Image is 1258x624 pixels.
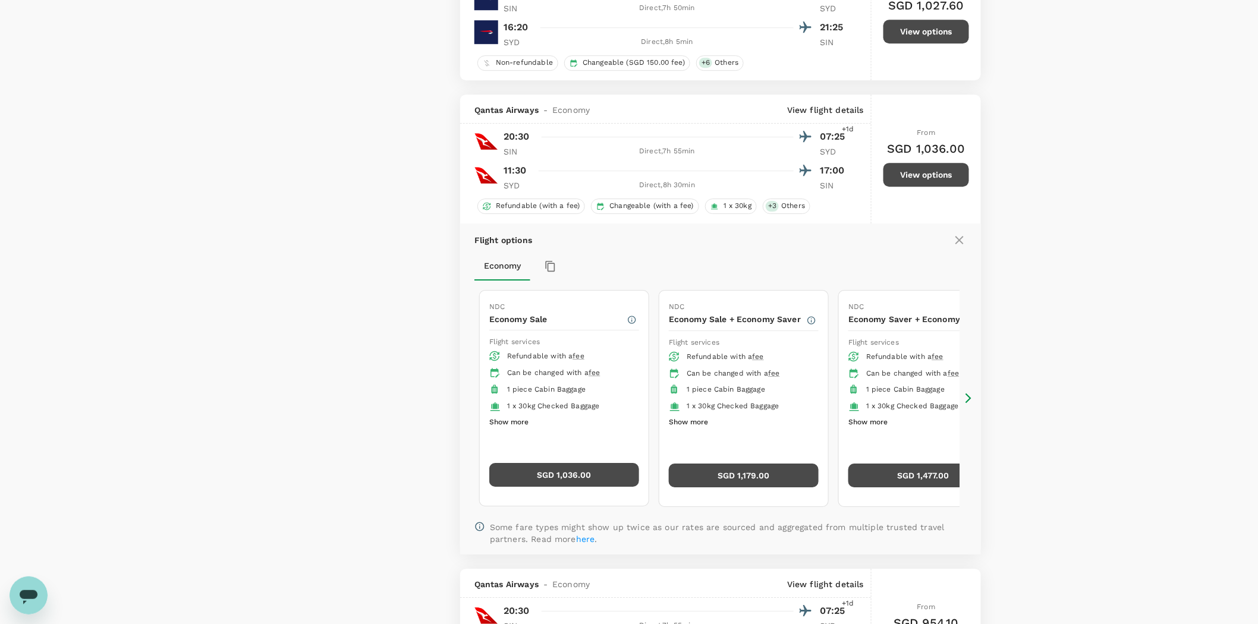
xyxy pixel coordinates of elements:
div: Can be changed with a [866,368,989,380]
img: QF [474,163,498,187]
p: 21:25 [820,20,850,34]
span: +1d [842,598,854,610]
p: View flight details [787,578,864,590]
span: 1 x 30kg [719,201,756,211]
span: 1 x 30kg Checked Baggage [866,402,959,410]
span: Economy [552,578,590,590]
span: Refundable (with a fee) [491,201,584,211]
div: Changeable (with a fee) [591,198,699,214]
span: NDC [489,302,505,311]
p: SIN [820,179,850,191]
p: 07:25 [820,604,850,618]
p: SYD [820,146,850,157]
span: Qantas Airways [474,104,539,116]
p: Some fare types might show up twice as our rates are sourced and aggregated from multiple trusted... [490,521,967,545]
p: 20:30 [504,604,530,618]
span: - [539,104,552,116]
span: NDC [669,302,684,311]
p: SYD [504,179,533,191]
p: Economy Saver + Economy Sale [848,313,986,325]
p: Economy Sale + Economy Saver [669,313,806,325]
span: Economy [552,104,590,116]
button: SGD 1,477.00 [848,464,998,487]
p: View flight details [787,104,864,116]
span: + 3 [766,201,779,211]
button: Show more [489,415,529,430]
p: SIN [820,36,850,48]
div: +3Others [763,198,810,214]
p: Economy Sale [489,313,627,325]
div: Non-refundable [477,55,558,71]
img: BA [474,20,498,44]
a: here [576,534,595,544]
button: Show more [669,415,708,430]
span: Flight services [669,338,719,346]
div: +6Others [696,55,744,71]
p: 17:00 [820,163,850,178]
h6: SGD 1,036.00 [888,139,965,158]
div: Direct , 7h 50min [540,2,794,14]
button: Economy [474,252,530,281]
img: QF [474,130,498,153]
iframe: Button to launch messaging window [10,576,48,614]
div: Can be changed with a [687,368,809,380]
span: +1d [842,124,854,135]
div: Direct , 8h 30min [540,179,794,191]
p: 11:30 [504,163,527,178]
div: Can be changed with a [507,367,630,379]
button: View options [883,163,969,187]
p: SIN [504,146,533,157]
span: fee [932,352,943,361]
span: fee [573,352,584,360]
div: Refundable with a [687,351,809,363]
span: From [917,128,936,137]
span: + 6 [699,58,712,68]
p: 20:30 [504,130,530,144]
div: Refundable (with a fee) [477,198,585,214]
p: Flight options [474,234,532,246]
div: Refundable with a [866,351,989,363]
div: 1 x 30kg [705,198,757,214]
span: fee [948,369,959,377]
span: Flight services [848,338,899,346]
p: 16:20 [504,20,529,34]
span: Others [710,58,743,68]
p: SYD [820,2,850,14]
button: View options [883,20,969,43]
span: 1 x 30kg Checked Baggage [507,402,600,410]
div: Direct , 8h 5min [540,36,794,48]
div: Refundable with a [507,351,630,363]
p: SYD [504,36,533,48]
span: Flight services [489,338,540,346]
span: Non-refundable [491,58,558,68]
div: Changeable (SGD 150.00 fee) [564,55,690,71]
button: SGD 1,036.00 [489,463,639,487]
p: SIN [504,2,533,14]
span: Others [776,201,810,211]
span: 1 piece Cabin Baggage [507,385,586,393]
span: 1 x 30kg Checked Baggage [687,402,779,410]
span: 1 piece Cabin Baggage [866,385,945,393]
span: Qantas Airways [474,578,539,590]
span: fee [589,368,600,377]
button: Show more [848,415,888,430]
button: SGD 1,179.00 [669,464,819,487]
span: fee [753,352,764,361]
span: 1 piece Cabin Baggage [687,385,765,393]
p: 07:25 [820,130,850,144]
span: fee [768,369,779,377]
span: Changeable (with a fee) [605,201,698,211]
span: - [539,578,552,590]
span: Changeable (SGD 150.00 fee) [578,58,690,68]
span: From [917,603,936,611]
span: NDC [848,302,864,311]
div: Direct , 7h 55min [540,146,794,157]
